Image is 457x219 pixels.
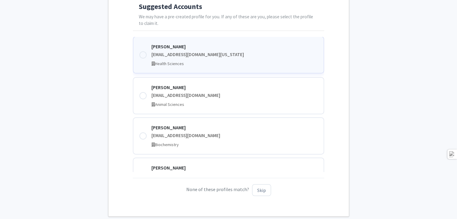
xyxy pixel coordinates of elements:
div: [PERSON_NAME] [151,43,318,50]
div: [PERSON_NAME] [151,164,318,171]
span: Biochemistry [155,142,179,147]
span: Health Sciences [155,61,184,66]
div: [PERSON_NAME] [151,124,318,131]
div: [EMAIL_ADDRESS][DOMAIN_NAME] [151,92,318,99]
button: Skip [252,184,271,196]
div: [PERSON_NAME] [151,84,318,91]
span: Animal Sciences [155,102,184,107]
iframe: Chat [5,192,26,214]
p: None of these profiles match? [133,184,324,196]
h4: Suggested Accounts [139,2,318,11]
div: [EMAIL_ADDRESS][DOMAIN_NAME] [151,132,318,139]
p: We may have a pre-created profile for you. If any of these are you, please select the profile to ... [139,13,318,27]
div: [EMAIL_ADDRESS][DOMAIN_NAME][US_STATE] [151,51,318,58]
